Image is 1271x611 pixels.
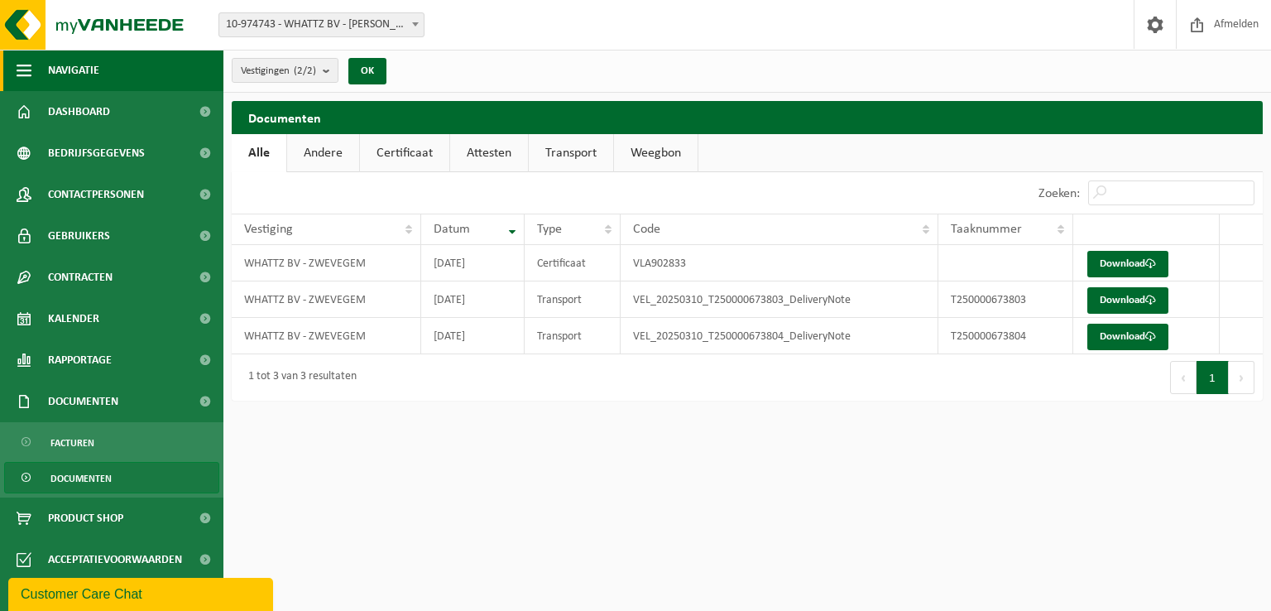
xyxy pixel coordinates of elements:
[621,318,938,354] td: VEL_20250310_T250000673804_DeliveryNote
[1087,324,1168,350] a: Download
[348,58,386,84] button: OK
[621,245,938,281] td: VLA902833
[1170,361,1197,394] button: Previous
[232,134,286,172] a: Alle
[537,223,562,236] span: Type
[48,539,182,580] span: Acceptatievoorwaarden
[1229,361,1254,394] button: Next
[232,58,338,83] button: Vestigingen(2/2)
[614,134,698,172] a: Weegbon
[48,50,99,91] span: Navigatie
[1087,251,1168,277] a: Download
[48,91,110,132] span: Dashboard
[48,257,113,298] span: Contracten
[294,65,316,76] count: (2/2)
[529,134,613,172] a: Transport
[240,363,357,392] div: 1 tot 3 van 3 resultaten
[4,426,219,458] a: Facturen
[218,12,424,37] span: 10-974743 - WHATTZ BV - MOEN
[50,463,112,494] span: Documenten
[48,215,110,257] span: Gebruikers
[1197,361,1229,394] button: 1
[421,245,525,281] td: [DATE]
[48,132,145,174] span: Bedrijfsgegevens
[48,498,123,539] span: Product Shop
[421,281,525,318] td: [DATE]
[219,13,424,36] span: 10-974743 - WHATTZ BV - MOEN
[48,298,99,339] span: Kalender
[48,339,112,381] span: Rapportage
[232,245,421,281] td: WHATTZ BV - ZWEVEGEM
[951,223,1022,236] span: Taaknummer
[50,427,94,459] span: Facturen
[360,134,449,172] a: Certificaat
[232,318,421,354] td: WHATTZ BV - ZWEVEGEM
[1087,287,1168,314] a: Download
[525,318,621,354] td: Transport
[938,281,1073,318] td: T250000673803
[450,134,528,172] a: Attesten
[232,101,1263,133] h2: Documenten
[1038,187,1080,200] label: Zoeken:
[8,575,276,611] iframe: chat widget
[241,59,316,84] span: Vestigingen
[621,281,938,318] td: VEL_20250310_T250000673803_DeliveryNote
[287,134,359,172] a: Andere
[48,381,118,422] span: Documenten
[434,223,470,236] span: Datum
[244,223,293,236] span: Vestiging
[421,318,525,354] td: [DATE]
[633,223,660,236] span: Code
[525,245,621,281] td: Certificaat
[525,281,621,318] td: Transport
[232,281,421,318] td: WHATTZ BV - ZWEVEGEM
[48,174,144,215] span: Contactpersonen
[938,318,1073,354] td: T250000673804
[4,462,219,493] a: Documenten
